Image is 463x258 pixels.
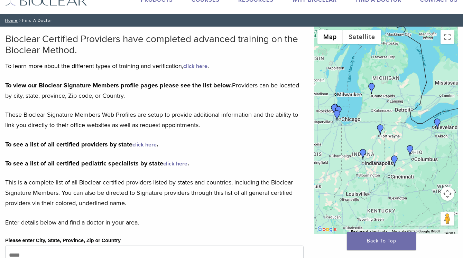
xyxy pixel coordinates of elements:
button: Toggle fullscreen view [441,30,454,44]
strong: To see a list of all certified pediatric specialists by state . [5,160,189,167]
a: click here [183,63,207,70]
p: This is a complete list of all Bioclear certified providers listed by states and countries, inclu... [5,177,304,208]
div: Dr. Jiyun Thompson [358,149,369,160]
button: Map camera controls [441,187,454,201]
strong: To view our Bioclear Signature Members profile pages please see the list below. [5,82,232,89]
p: These Bioclear Signature Members Web Profiles are setup to provide additional information and the... [5,109,304,130]
a: Terms (opens in new tab) [444,231,456,235]
p: Providers can be located by city, state, province, Zip code, or Country. [5,80,304,101]
button: Drag Pegman onto the map to open Street View [441,212,454,226]
div: Dr. Margaret Radziszewski [332,110,343,121]
div: Dr. Kathy Pawlusiewicz [329,104,340,115]
div: Joana Tylman [330,104,341,115]
div: LegacyFamilyDental [405,145,416,156]
div: Dr. Urszula Firlik [366,83,377,94]
button: Show satellite imagery [343,30,381,44]
div: Dr. Alyssa Fisher [375,124,386,135]
div: Dr. Mansi Raina [333,106,344,117]
a: Back To Top [347,232,416,250]
div: Dr. Anna McGuire [389,155,400,166]
a: Open this area in Google Maps (opens a new window) [316,225,339,234]
div: Dr. Laura Walsh [432,118,443,130]
button: Keyboard shortcuts [351,229,388,234]
a: click here [132,141,157,148]
label: Please enter City, State, Province, Zip or Country [5,237,121,245]
span: Map data ©2025 Google, INEGI [392,229,440,233]
strong: To see a list of all certified providers by state . [5,141,158,148]
a: Home [3,18,18,23]
p: To learn more about the different types of training and verification, . [5,61,304,71]
button: Show street map [317,30,343,44]
img: Google [316,225,339,234]
p: Enter details below and find a doctor in your area. [5,217,304,228]
span: / [18,19,22,22]
a: click here [163,160,187,167]
h2: Bioclear Certified Providers have completed advanced training on the Bioclear Method. [5,34,304,56]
